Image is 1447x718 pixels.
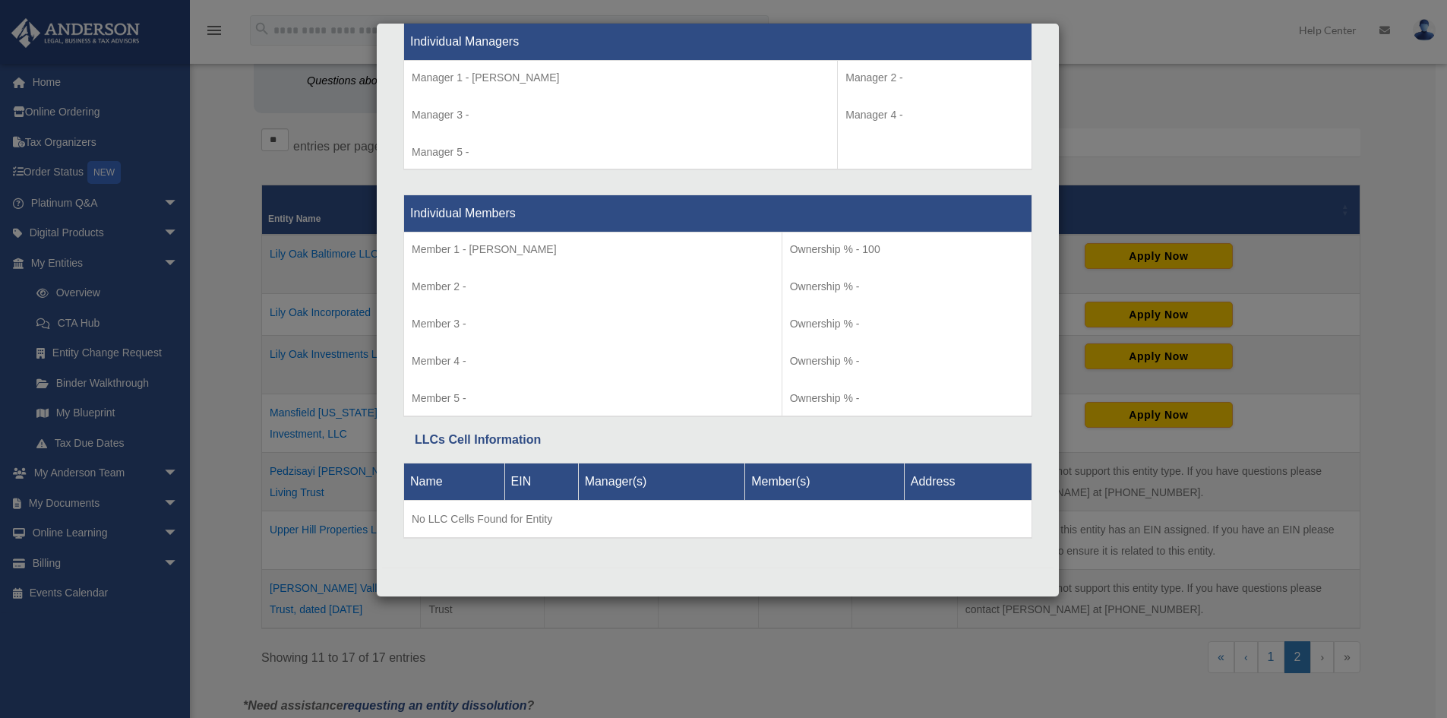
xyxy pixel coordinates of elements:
p: Member 2 - [412,277,774,296]
p: Ownership % - [790,352,1024,371]
p: Member 1 - [PERSON_NAME] [412,240,774,259]
th: Individual Members [404,195,1032,232]
p: Ownership % - [790,277,1024,296]
p: Member 3 - [412,315,774,334]
p: Member 5 - [412,389,774,408]
p: Manager 3 - [412,106,829,125]
div: LLCs Cell Information [415,429,1021,451]
p: Ownership % - [790,315,1024,334]
th: Member(s) [745,463,905,500]
th: EIN [504,463,578,500]
td: No LLC Cells Found for Entity [404,500,1032,538]
p: Ownership % - [790,389,1024,408]
p: Manager 1 - [PERSON_NAME] [412,68,829,87]
p: Member 4 - [412,352,774,371]
p: Ownership % - 100 [790,240,1024,259]
p: Manager 4 - [845,106,1024,125]
th: Individual Managers [404,23,1032,60]
th: Address [904,463,1032,500]
th: Name [404,463,505,500]
th: Manager(s) [578,463,745,500]
p: Manager 5 - [412,143,829,162]
p: Manager 2 - [845,68,1024,87]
